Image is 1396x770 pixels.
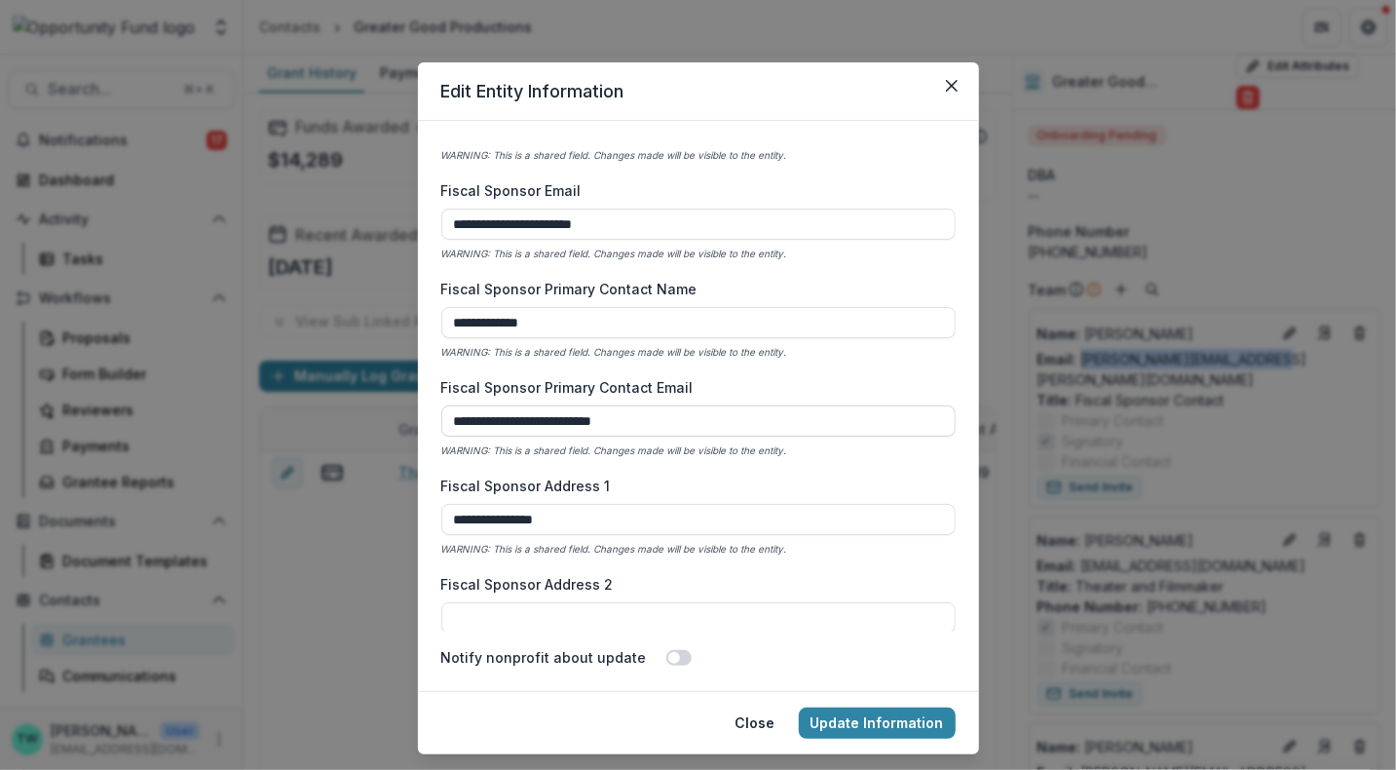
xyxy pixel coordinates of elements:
i: WARNING: This is a shared field. Changes made will be visible to the entity. [441,444,787,456]
i: WARNING: This is a shared field. Changes made will be visible to the entity. [441,543,787,555]
label: Fiscal Sponsor Primary Contact Name [441,279,944,299]
label: Fiscal Sponsor Primary Contact Email [441,377,944,398]
label: Notify nonprofit about update [441,647,647,668]
button: Update Information [799,708,956,739]
header: Edit Entity Information [418,62,979,121]
i: WARNING: This is a shared field. Changes made will be visible to the entity. [441,346,787,358]
button: Close [724,708,787,739]
label: Fiscal Sponsor Address 1 [441,476,944,496]
i: WARNING: This is a shared field. Changes made will be visible to the entity. [441,248,787,259]
i: WARNING: This is a shared field. Changes made will be visible to the entity. [441,149,787,161]
label: Fiscal Sponsor Email [441,180,944,201]
label: Fiscal Sponsor Address 2 [441,574,944,595]
button: Close [936,70,967,101]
